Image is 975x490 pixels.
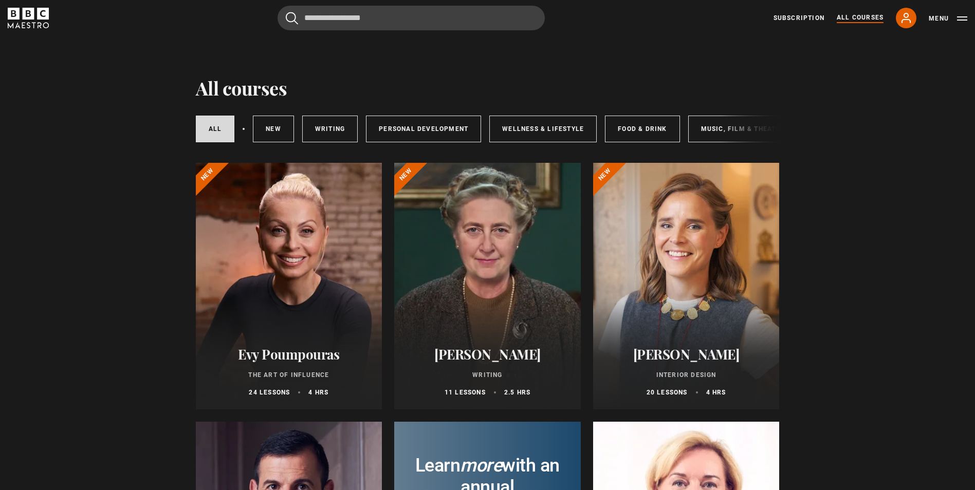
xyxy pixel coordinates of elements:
button: Submit the search query [286,12,298,25]
a: Music, Film & Theatre [688,116,798,142]
p: 20 lessons [647,388,688,397]
h2: [PERSON_NAME] [605,346,767,362]
p: Interior Design [605,370,767,380]
a: Writing [302,116,358,142]
p: 4 hrs [706,388,726,397]
p: The Art of Influence [208,370,370,380]
a: All Courses [837,13,884,23]
h2: Evy Poumpouras [208,346,370,362]
p: 11 lessons [445,388,486,397]
p: 24 lessons [249,388,290,397]
p: 4 hrs [308,388,328,397]
p: 2.5 hrs [504,388,530,397]
a: [PERSON_NAME] Writing 11 lessons 2.5 hrs New [394,163,581,409]
p: Writing [407,370,568,380]
a: Subscription [774,13,824,23]
a: Food & Drink [605,116,679,142]
button: Toggle navigation [929,13,967,24]
a: New [253,116,294,142]
svg: BBC Maestro [8,8,49,28]
a: [PERSON_NAME] Interior Design 20 lessons 4 hrs New [593,163,780,409]
a: Wellness & Lifestyle [489,116,597,142]
input: Search [278,6,545,30]
a: Personal Development [366,116,481,142]
h1: All courses [196,77,287,99]
i: more [460,455,502,476]
a: All [196,116,235,142]
h2: [PERSON_NAME] [407,346,568,362]
a: Evy Poumpouras The Art of Influence 24 lessons 4 hrs New [196,163,382,409]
